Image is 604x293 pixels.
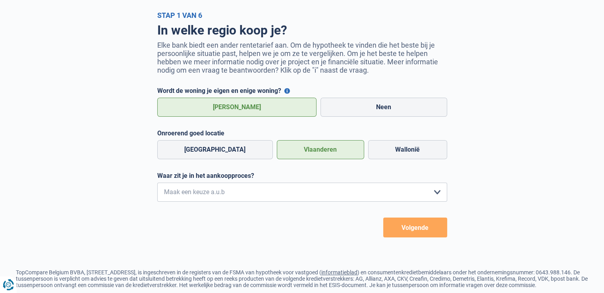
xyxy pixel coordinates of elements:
h1: In welke regio koop je? [157,23,447,38]
label: Wallonië [368,140,447,159]
label: Wordt de woning je eigen en enige woning? [157,87,447,94]
label: [GEOGRAPHIC_DATA] [157,140,273,159]
p: Elke bank biedt een ander rentetarief aan. Om de hypotheek te vinden die het beste bij je persoon... [157,41,447,74]
button: Wordt de woning je eigen en enige woning? [284,88,290,94]
button: Volgende [383,218,447,237]
label: [PERSON_NAME] [157,98,317,117]
label: Onroerend goed locatie [157,129,447,137]
a: informatieblad [321,269,357,276]
div: Stap 1 van 6 [157,11,447,19]
label: Vlaanderen [277,140,364,159]
label: Waar zit je in het aankoopproces? [157,172,447,179]
label: Neen [320,98,447,117]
